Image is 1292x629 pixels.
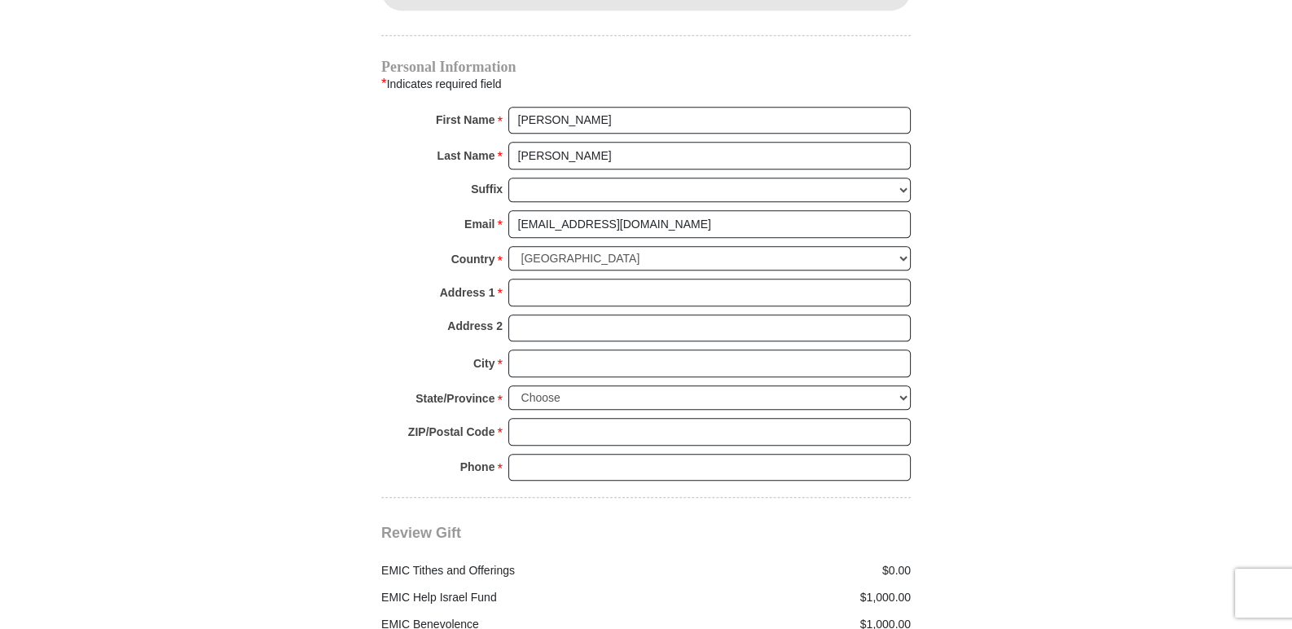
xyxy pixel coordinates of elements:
strong: Email [464,213,494,235]
div: $0.00 [646,562,920,579]
h4: Personal Information [381,60,911,73]
strong: State/Province [415,387,494,410]
strong: Country [451,248,495,271]
strong: City [473,352,494,375]
div: EMIC Help Israel Fund [373,589,647,606]
span: Review Gift [381,525,461,541]
strong: Address 2 [447,314,503,337]
strong: Phone [460,455,495,478]
div: $1,000.00 [646,589,920,606]
strong: ZIP/Postal Code [408,420,495,443]
strong: Last Name [437,144,495,167]
strong: Address 1 [440,281,495,304]
strong: First Name [436,108,494,131]
div: Indicates required field [381,73,911,95]
strong: Suffix [471,178,503,200]
div: EMIC Tithes and Offerings [373,562,647,579]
